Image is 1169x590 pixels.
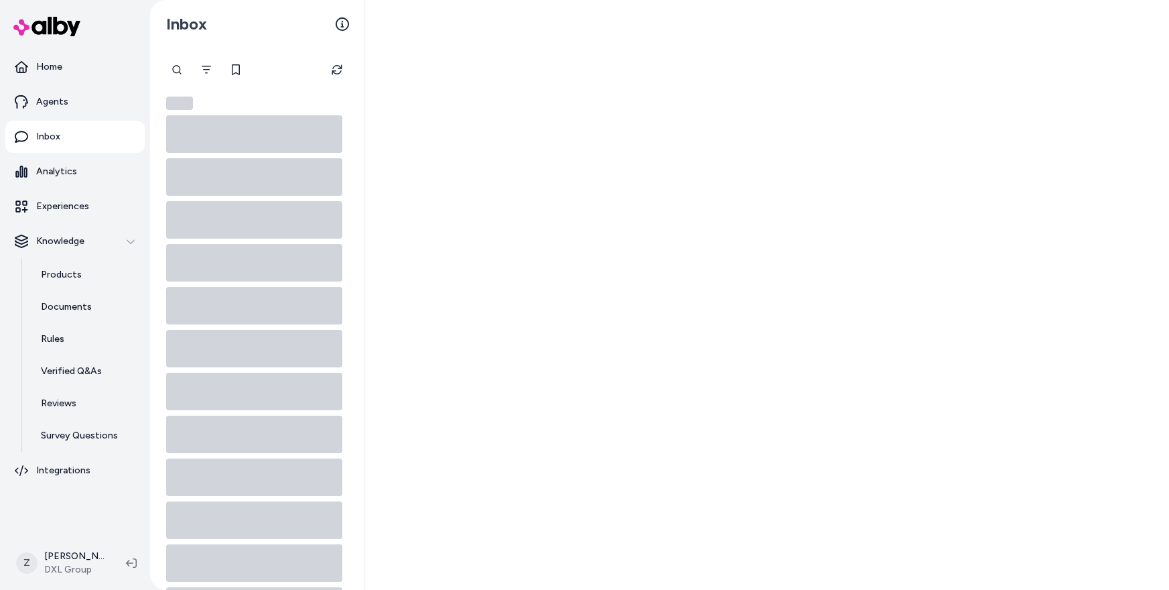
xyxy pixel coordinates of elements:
a: Analytics [5,156,145,188]
p: Integrations [36,464,90,477]
a: Reviews [27,388,145,420]
a: Products [27,259,145,291]
p: Products [41,268,82,282]
p: Home [36,60,62,74]
p: Verified Q&As [41,365,102,378]
a: Verified Q&As [27,355,145,388]
p: Documents [41,300,92,314]
p: Experiences [36,200,89,213]
img: alby Logo [13,17,80,36]
button: Knowledge [5,225,145,257]
span: DXL Group [44,563,105,577]
p: Rules [41,333,64,346]
a: Home [5,51,145,83]
span: Z [16,552,38,574]
p: [PERSON_NAME] [44,550,105,563]
button: Z[PERSON_NAME]DXL Group [8,542,115,585]
p: Inbox [36,130,60,143]
p: Survey Questions [41,429,118,442]
button: Refresh [324,56,350,83]
a: Documents [27,291,145,323]
p: Agents [36,95,68,109]
button: Filter [193,56,220,83]
a: Agents [5,86,145,118]
p: Knowledge [36,235,84,248]
a: Inbox [5,121,145,153]
h2: Inbox [166,14,207,34]
a: Integrations [5,455,145,487]
a: Survey Questions [27,420,145,452]
p: Reviews [41,397,76,410]
p: Analytics [36,165,77,178]
a: Rules [27,323,145,355]
a: Experiences [5,190,145,223]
